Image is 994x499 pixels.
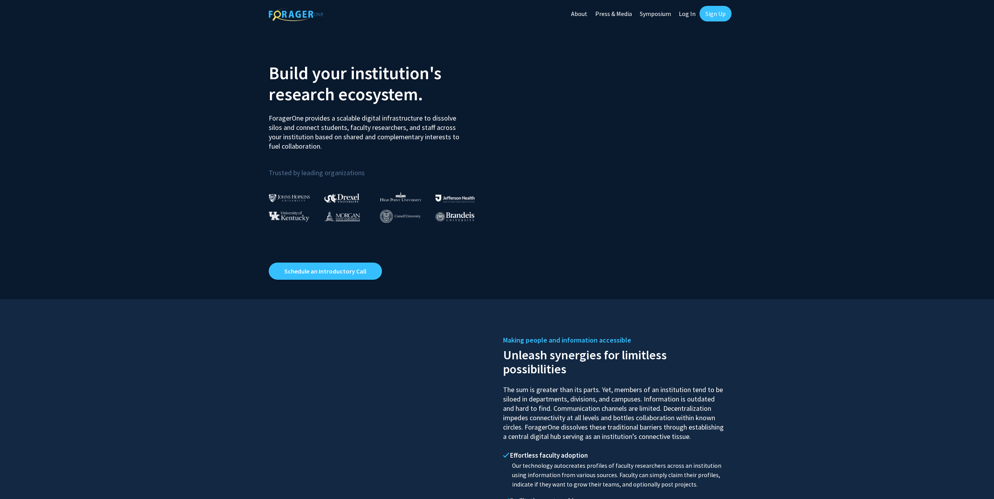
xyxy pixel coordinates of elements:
p: The sum is greater than its parts. Yet, members of an institution tend to be siloed in department... [503,378,726,441]
h2: Build your institution's research ecosystem. [269,62,491,105]
img: Brandeis University [435,212,475,222]
h4: Effortless faculty adoption [503,451,726,459]
h5: Making people and information accessible [503,334,726,346]
a: Opens in a new tab [269,263,382,280]
img: Johns Hopkins University [269,194,310,202]
img: Thomas Jefferson University [435,195,475,202]
p: Trusted by leading organizations [269,157,491,179]
p: Our technology autocreates profiles of faculty researchers across an institution using informatio... [503,461,726,489]
img: ForagerOne Logo [269,7,323,21]
a: Sign Up [700,6,732,21]
img: Cornell University [380,210,421,223]
img: High Point University [380,192,421,201]
h2: Unleash synergies for limitless possibilities [503,346,726,376]
img: Drexel University [324,194,359,202]
img: University of Kentucky [269,211,309,222]
img: Morgan State University [324,211,360,221]
p: ForagerOne provides a scalable digital infrastructure to dissolve silos and connect students, fac... [269,108,465,151]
